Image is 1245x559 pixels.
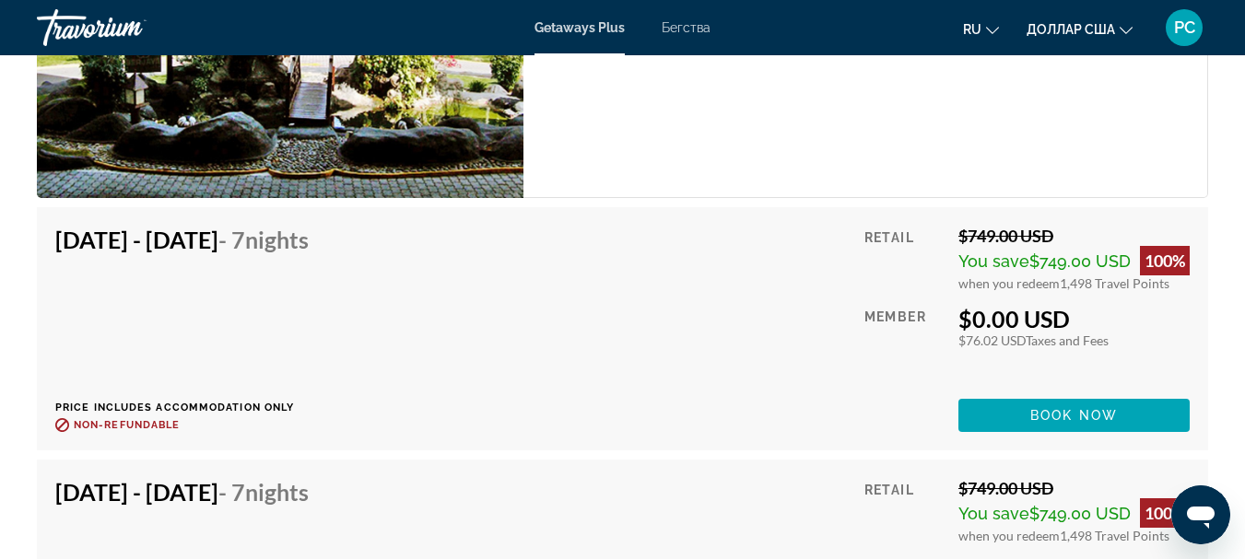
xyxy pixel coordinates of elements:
div: $0.00 USD [958,305,1190,332]
div: 100% [1140,498,1190,528]
h4: [DATE] - [DATE] [55,226,309,253]
div: Retail [864,226,945,291]
span: - 7 [218,226,309,253]
span: 1,498 Travel Points [1060,528,1169,543]
iframe: Кнопка запуска окна обмена сообщениями [1171,485,1230,544]
span: Non-refundable [74,419,180,431]
font: ru [963,22,981,37]
div: $749.00 USD [958,226,1190,246]
button: Меню пользователя [1160,8,1208,47]
span: Book now [1030,408,1118,423]
p: Price includes accommodation only [55,402,323,413]
button: Изменить валюту [1027,16,1133,42]
div: $76.02 USD [958,332,1190,348]
h4: [DATE] - [DATE] [55,478,309,506]
span: Nights [245,226,309,253]
span: when you redeem [958,528,1060,543]
span: $749.00 USD [1029,504,1131,523]
span: 1,498 Travel Points [1060,275,1169,291]
span: - 7 [218,478,309,506]
span: You save [958,251,1029,271]
div: 100% [1140,246,1190,275]
span: $749.00 USD [1029,251,1131,271]
font: РС [1174,17,1195,37]
a: Травориум [37,4,221,52]
div: Retail [864,478,945,543]
button: Book now [958,399,1190,432]
a: Бегства [662,20,711,35]
span: Nights [245,478,309,506]
span: You save [958,504,1029,523]
span: Taxes and Fees [1026,332,1109,348]
div: Member [864,305,945,385]
font: доллар США [1027,22,1115,37]
a: Getaways Plus [534,20,625,35]
div: $749.00 USD [958,478,1190,498]
span: when you redeem [958,275,1060,291]
button: Изменить язык [963,16,999,42]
